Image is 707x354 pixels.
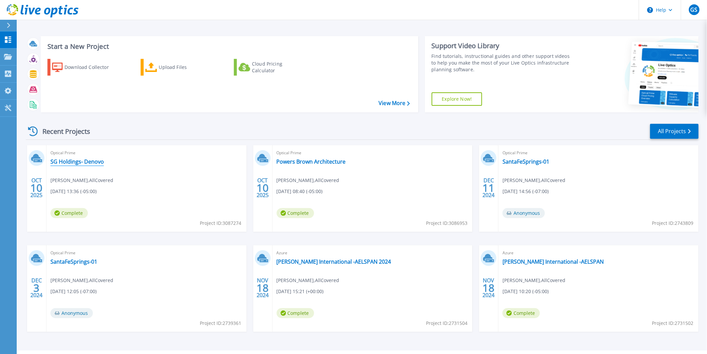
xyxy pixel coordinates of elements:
span: [PERSON_NAME] , AllCovered [503,277,565,284]
span: Azure [503,249,695,257]
span: [DATE] 10:20 (-05:00) [503,288,549,295]
span: [PERSON_NAME] , AllCovered [503,177,565,184]
span: Project ID: 2731504 [426,320,467,327]
span: Project ID: 2739361 [200,320,242,327]
a: SG Holdings- Denovo [50,158,104,165]
div: NOV 2024 [256,276,269,300]
div: Cloud Pricing Calculator [252,61,305,74]
span: Complete [50,208,88,218]
span: Anonymous [503,208,545,218]
span: 11 [483,185,495,191]
a: Explore Now! [432,92,482,106]
span: [DATE] 14:56 (-07:00) [503,188,549,195]
span: [DATE] 12:05 (-07:00) [50,288,97,295]
div: Recent Projects [26,123,99,140]
a: Upload Files [141,59,215,76]
span: Complete [503,308,540,318]
a: [PERSON_NAME] International -AELSPAN 2024 [277,258,391,265]
span: Project ID: 3086953 [426,219,467,227]
span: 10 [257,185,269,191]
a: Download Collector [47,59,122,76]
span: 10 [30,185,42,191]
span: [PERSON_NAME] , AllCovered [50,277,113,284]
span: GS [691,7,698,12]
span: Complete [277,208,314,218]
span: [PERSON_NAME] , AllCovered [50,177,113,184]
span: Project ID: 2743809 [652,219,694,227]
span: [PERSON_NAME] , AllCovered [277,177,339,184]
span: 18 [483,285,495,291]
div: Upload Files [159,61,213,74]
span: Optical Prime [50,249,243,257]
a: Cloud Pricing Calculator [234,59,308,76]
span: Azure [277,249,469,257]
div: Find tutorials, instructional guides and other support videos to help you make the most of your L... [432,53,572,73]
span: [PERSON_NAME] , AllCovered [277,277,339,284]
a: SantaFeSprings-01 [50,258,97,265]
a: SantaFeSprings-01 [503,158,549,165]
span: 3 [33,285,39,291]
span: Complete [277,308,314,318]
span: Anonymous [50,308,93,318]
span: Project ID: 2731502 [652,320,694,327]
span: Optical Prime [503,149,695,157]
div: DEC 2024 [482,176,495,200]
span: Project ID: 3087274 [200,219,242,227]
div: OCT 2025 [256,176,269,200]
a: View More [379,100,410,106]
h3: Start a New Project [47,43,410,50]
div: OCT 2025 [30,176,43,200]
a: [PERSON_NAME] International -AELSPAN [503,258,604,265]
span: Optical Prime [277,149,469,157]
span: [DATE] 15:21 (+00:00) [277,288,324,295]
span: Optical Prime [50,149,243,157]
a: Powers Brown Architecture [277,158,346,165]
a: All Projects [650,124,699,139]
span: 18 [257,285,269,291]
div: Download Collector [64,61,118,74]
span: [DATE] 08:40 (-05:00) [277,188,323,195]
div: NOV 2024 [482,276,495,300]
div: Support Video Library [432,41,572,50]
span: [DATE] 13:36 (-05:00) [50,188,97,195]
div: DEC 2024 [30,276,43,300]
